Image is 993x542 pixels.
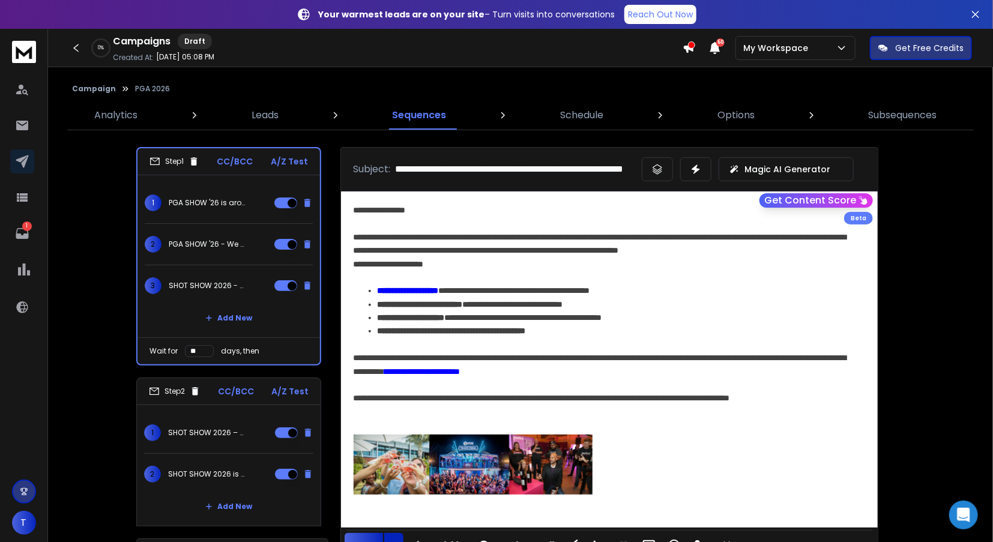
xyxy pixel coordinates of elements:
p: Leads [252,108,279,122]
div: Step 2 [149,386,201,397]
a: Options [710,101,762,130]
p: – Turn visits into conversations [318,8,615,20]
button: T [12,511,36,535]
p: 0 % [98,44,104,52]
div: Draft [178,34,212,49]
p: A/Z Test [271,155,308,167]
button: Campaign [72,84,116,94]
p: days, then [221,346,259,356]
a: 1 [10,221,34,245]
li: Step1CC/BCCA/Z Test1PGA SHOW '26 is around the corner-Elevate your Booth Experience2PGA SHOW '26 ... [136,147,321,366]
span: 1 [145,194,161,211]
p: Reach Out Now [628,8,693,20]
a: Analytics [87,101,145,130]
p: CC/BCC [218,385,254,397]
span: 3 [145,277,161,294]
a: Schedule [553,101,611,130]
p: PGA 2026 [135,84,170,94]
p: A/Z Test [271,385,309,397]
p: Created At: [113,53,154,62]
p: SHOT SHOW 2026 is here! From Vision to Reality—Without the Guesswork [168,469,245,479]
span: 2 [145,236,161,253]
p: SHOT SHOW 2026 - Booth-Exhibit Assistance [169,281,246,291]
p: Analytics [94,108,137,122]
p: [DATE] 05:08 PM [156,52,214,62]
div: Beta [844,212,873,224]
p: PGA SHOW '26 - We Turn Big Ideas into Buildable Realities [169,239,246,249]
p: CC/BCC [217,155,253,167]
button: Get Free Credits [870,36,972,60]
span: 1 [144,424,161,441]
p: SHOT SHOW 2026 – Next Steps to Stand Out [168,428,245,438]
p: Subject: [353,162,390,176]
img: logo [12,41,36,63]
p: Schedule [560,108,603,122]
p: My Workspace [743,42,813,54]
button: Magic AI Generator [719,157,854,181]
button: Get Content Score [759,193,873,208]
a: Leads [244,101,286,130]
p: Get Free Credits [895,42,964,54]
p: Subsequences [869,108,937,122]
img: Email%20banner%201-Events.png [353,435,593,495]
button: Add New [196,306,262,330]
p: Options [717,108,755,122]
strong: Your warmest leads are on your site [318,8,484,20]
p: 1 [22,221,32,231]
p: PGA SHOW '26 is around the corner-Elevate your Booth Experience [169,198,246,208]
span: 50 [716,38,725,47]
span: 2 [144,466,161,483]
a: Sequences [385,101,454,130]
a: Subsequences [862,101,944,130]
div: Step 1 [149,156,199,167]
p: Sequences [393,108,447,122]
div: Open Intercom Messenger [949,501,978,529]
p: Wait for [149,346,178,356]
h1: Campaigns [113,34,171,49]
p: Magic AI Generator [744,163,830,175]
button: Add New [196,495,262,519]
a: Reach Out Now [624,5,696,24]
